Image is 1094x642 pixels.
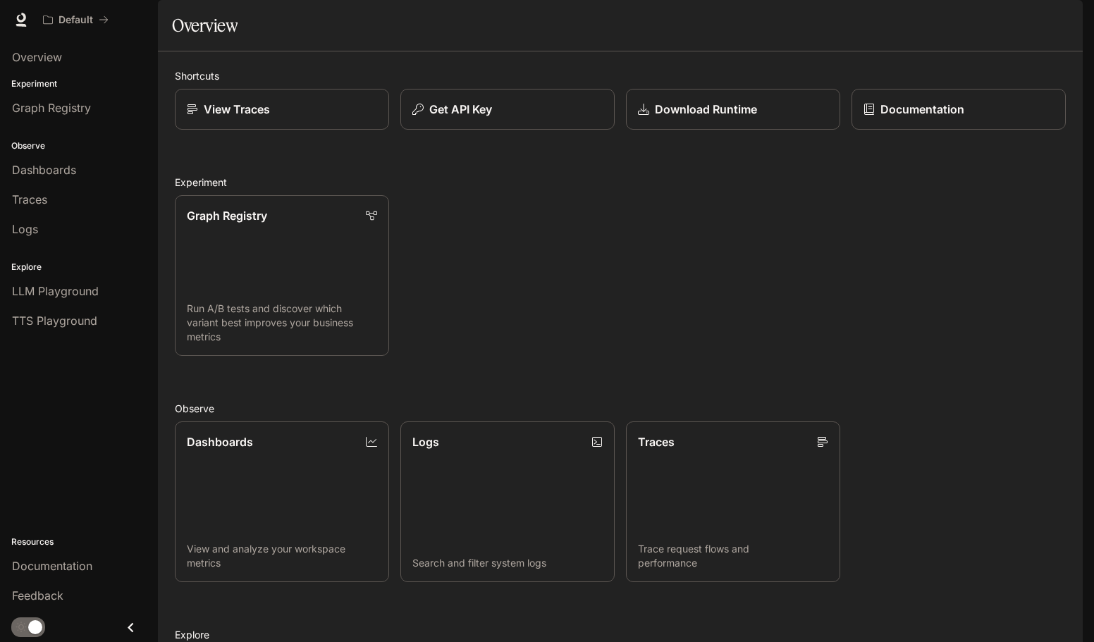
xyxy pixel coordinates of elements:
[175,627,1066,642] h2: Explore
[626,421,840,582] a: TracesTrace request flows and performance
[175,195,389,356] a: Graph RegistryRun A/B tests and discover which variant best improves your business metrics
[187,542,377,570] p: View and analyze your workspace metrics
[655,101,757,118] p: Download Runtime
[187,302,377,344] p: Run A/B tests and discover which variant best improves your business metrics
[852,89,1066,130] a: Documentation
[175,175,1066,190] h2: Experiment
[412,433,439,450] p: Logs
[187,207,267,224] p: Graph Registry
[638,433,675,450] p: Traces
[412,556,603,570] p: Search and filter system logs
[175,401,1066,416] h2: Observe
[37,6,115,34] button: All workspaces
[638,542,828,570] p: Trace request flows and performance
[175,68,1066,83] h2: Shortcuts
[626,89,840,130] a: Download Runtime
[187,433,253,450] p: Dashboards
[59,14,93,26] p: Default
[172,11,238,39] h1: Overview
[880,101,964,118] p: Documentation
[175,89,389,130] a: View Traces
[400,89,615,130] button: Get API Key
[204,101,270,118] p: View Traces
[175,421,389,582] a: DashboardsView and analyze your workspace metrics
[429,101,492,118] p: Get API Key
[400,421,615,582] a: LogsSearch and filter system logs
